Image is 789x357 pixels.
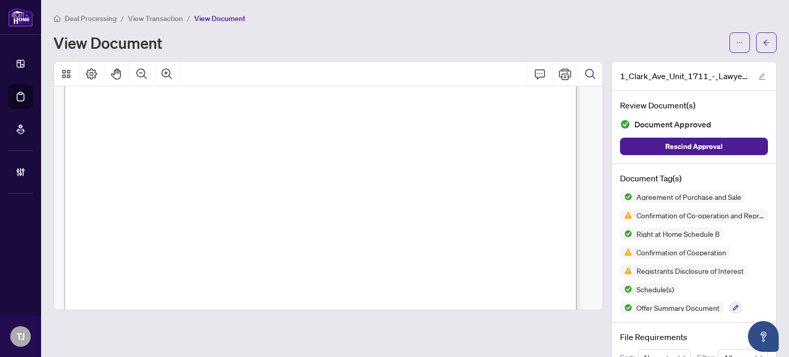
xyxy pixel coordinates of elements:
[620,246,632,258] img: Status Icon
[620,209,632,221] img: Status Icon
[632,212,768,219] span: Confirmation of Co-operation and Representation—Buyer/Seller
[53,34,162,51] h1: View Document
[620,228,632,240] img: Status Icon
[632,249,730,256] span: Confirmation of Cooperation
[620,172,768,184] h4: Document Tag(s)
[620,70,748,82] span: 1_Clark_Ave_Unit_1711_-_Lawyer_Condition_Removed_-_Sale_2025.pdf
[65,14,117,23] span: Deal Processing
[187,12,190,24] li: /
[620,265,632,277] img: Status Icon
[632,286,678,293] span: Schedule(s)
[620,99,768,111] h4: Review Document(s)
[748,321,779,352] button: Open asap
[632,193,745,200] span: Agreement of Purchase and Sale
[632,304,724,311] span: Offer Summary Document
[634,118,711,131] span: Document Approved
[763,39,770,46] span: arrow-left
[632,267,748,274] span: Registrants Disclosure of Interest
[665,138,723,155] span: Rescind Approval
[16,329,25,344] span: TJ
[620,191,632,203] img: Status Icon
[121,12,124,24] li: /
[8,8,33,27] img: logo
[620,283,632,295] img: Status Icon
[758,73,765,80] span: edit
[128,14,183,23] span: View Transaction
[736,39,743,46] span: ellipsis
[620,119,630,129] img: Document Status
[620,302,632,314] img: Status Icon
[53,15,61,22] span: home
[632,230,724,237] span: Right at Home Schedule B
[620,331,768,343] h4: File Requirements
[194,14,246,23] span: View Document
[620,138,768,155] button: Rescind Approval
